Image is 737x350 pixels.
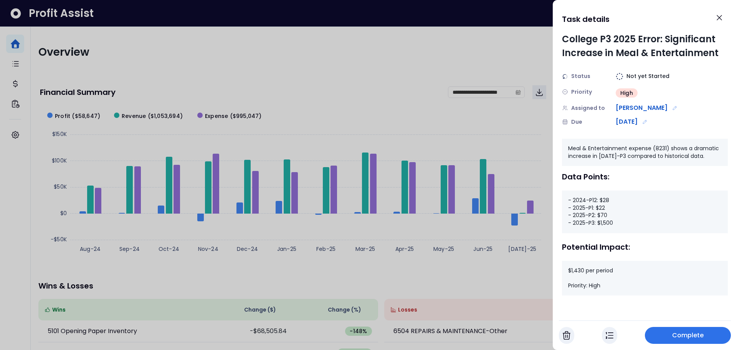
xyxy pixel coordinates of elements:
[616,117,638,126] span: [DATE]
[620,89,633,97] span: High
[571,72,590,80] span: Status
[571,104,605,112] span: Assigned to
[672,331,704,340] span: Complete
[606,331,613,340] img: In Progress
[562,191,728,233] div: - 2024-P12: $28 - 2025-P1: $22 - 2025-P2: $70 - 2025-P3: $1,500
[645,327,731,344] button: Complete
[711,9,728,26] button: Close
[616,73,623,80] img: Not yet Started
[616,103,668,113] span: [PERSON_NAME]
[562,12,610,26] h1: Task details
[563,331,570,340] img: Cancel Task
[562,242,728,252] div: Potential Impact:
[671,104,679,112] button: Edit assignment
[562,261,728,296] div: $1,430 per period Priority: High
[571,88,592,96] span: Priority
[562,172,728,181] div: Data Points:
[562,73,568,80] img: Status
[641,118,649,126] button: Edit due date
[562,32,728,60] div: College P3 2025 Error: Significant Increase in Meal & Entertainment
[571,118,582,126] span: Due
[562,139,728,166] div: Meal & Entertainment expense (8231) shows a dramatic increase in [DATE]-P3 compared to historical...
[626,72,669,80] span: Not yet Started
